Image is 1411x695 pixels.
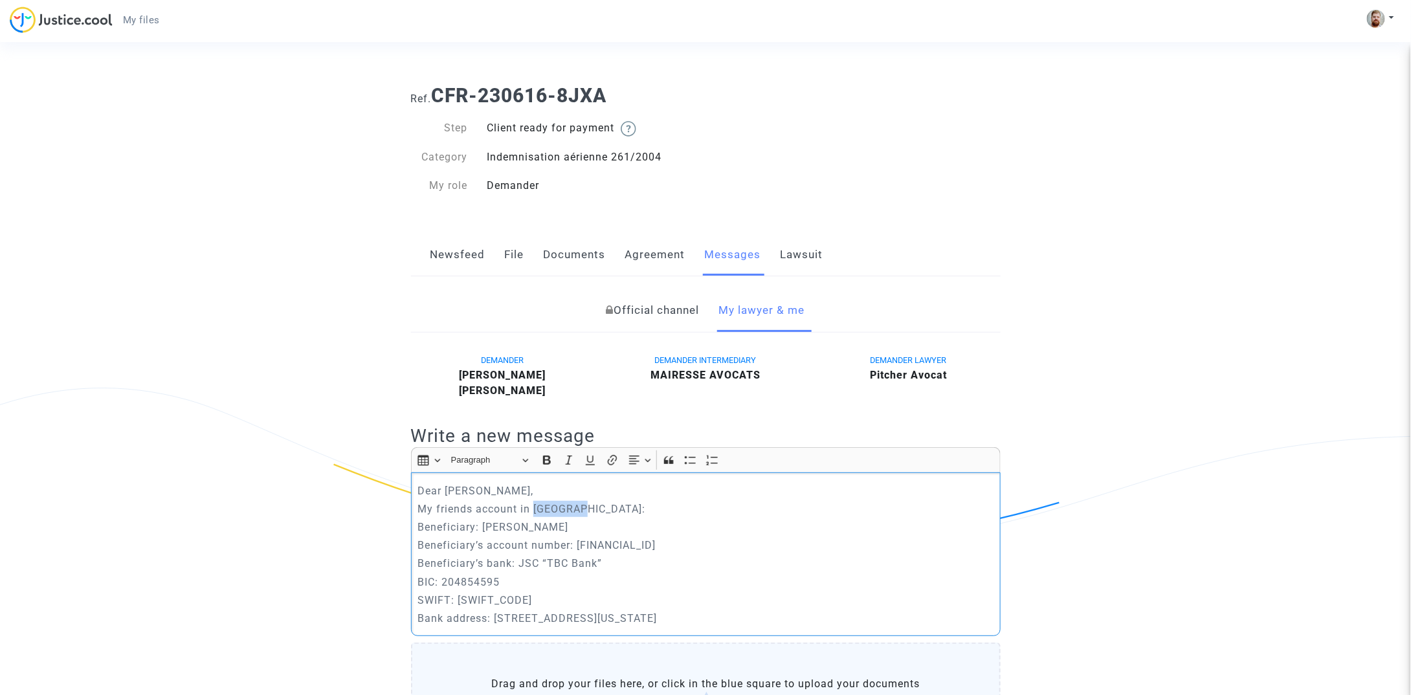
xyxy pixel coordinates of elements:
[417,483,994,499] p: Dear [PERSON_NAME],
[621,121,636,137] img: help.svg
[10,6,113,33] img: jc-logo.svg
[870,369,947,381] b: Pitcher Avocat
[650,369,761,381] b: MAIRESSE AVOCATS
[781,234,823,276] a: Lawsuit
[430,234,485,276] a: Newsfeed
[411,447,1001,472] div: Editor toolbar
[417,574,994,590] p: BIC: 204854595
[654,355,756,365] span: DEMANDER INTERMEDIARY
[625,234,685,276] a: Agreement
[401,149,478,165] div: Category
[432,84,607,107] b: CFR-230616-8JXA
[505,234,524,276] a: File
[445,450,535,470] button: Paragraph
[477,178,705,193] div: Demander
[544,234,606,276] a: Documents
[417,519,994,535] p: Beneficiary: [PERSON_NAME]
[123,14,160,26] span: My files
[417,537,994,553] p: Beneficiary’s account number: [FINANCIAL_ID]
[113,10,170,30] a: My files
[417,555,994,571] p: Beneficiary’s bank: JSC “TBC Bank”
[871,355,947,365] span: DEMANDER LAWYER
[477,120,705,137] div: Client ready for payment
[417,501,994,517] p: My friends account in [GEOGRAPHIC_DATA]:
[401,120,478,137] div: Step
[705,234,761,276] a: Messages
[477,149,705,165] div: Indemnisation aérienne 261/2004
[459,384,546,397] b: [PERSON_NAME]
[411,472,1001,636] div: Rich Text Editor, main
[417,592,994,608] p: SWIFT: [SWIFT_CODE]
[459,369,546,381] b: [PERSON_NAME]
[401,178,478,193] div: My role
[417,610,994,626] p: Bank address: [STREET_ADDRESS][US_STATE]
[451,452,518,468] span: Paragraph
[481,355,524,365] span: DEMANDER
[606,289,700,332] a: Official channel
[719,289,805,332] a: My lawyer & me
[1367,10,1385,28] img: AAcHTtdRut9Q_F0Cbzhc1N5NkuGFyLGOdv6JVpELqudB57o=s96-c
[411,93,432,105] span: Ref.
[411,425,1001,447] h2: Write a new message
